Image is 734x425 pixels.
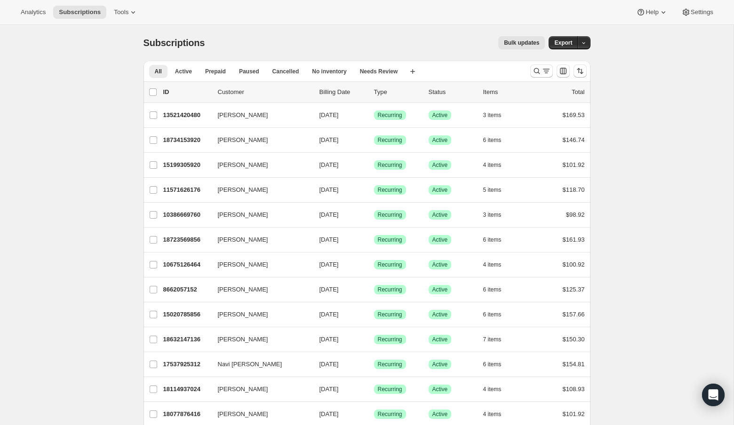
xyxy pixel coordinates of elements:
[114,8,128,16] span: Tools
[378,236,402,244] span: Recurring
[212,257,306,272] button: [PERSON_NAME]
[218,360,282,369] span: Navi [PERSON_NAME]
[239,68,259,75] span: Paused
[378,111,402,119] span: Recurring
[163,160,210,170] p: 15199305920
[483,333,512,346] button: 7 items
[378,261,402,268] span: Recurring
[483,361,502,368] span: 6 items
[378,136,402,144] span: Recurring
[218,385,268,394] span: [PERSON_NAME]
[483,386,502,393] span: 4 items
[163,385,210,394] p: 18114937024
[530,64,553,78] button: Search and filter results
[483,258,512,271] button: 4 items
[483,87,530,97] div: Items
[483,383,512,396] button: 4 items
[374,87,421,97] div: Type
[218,87,312,97] p: Customer
[175,68,192,75] span: Active
[212,307,306,322] button: [PERSON_NAME]
[378,211,402,219] span: Recurring
[205,68,226,75] span: Prepaid
[563,236,585,243] span: $161.93
[691,8,713,16] span: Settings
[378,336,402,343] span: Recurring
[563,410,585,417] span: $101.92
[319,286,339,293] span: [DATE]
[563,386,585,393] span: $108.93
[646,8,658,16] span: Help
[563,261,585,268] span: $100.92
[163,109,585,122] div: 13521420480[PERSON_NAME][DATE]SuccessRecurringSuccessActive3 items$169.53
[212,382,306,397] button: [PERSON_NAME]
[163,383,585,396] div: 18114937024[PERSON_NAME][DATE]SuccessRecurringSuccessActive4 items$108.93
[163,260,210,269] p: 10675126464
[319,386,339,393] span: [DATE]
[483,336,502,343] span: 7 items
[218,110,268,120] span: [PERSON_NAME]
[59,8,101,16] span: Subscriptions
[563,136,585,143] span: $146.74
[319,336,339,343] span: [DATE]
[432,261,448,268] span: Active
[212,282,306,297] button: [PERSON_NAME]
[163,258,585,271] div: 10675126464[PERSON_NAME][DATE]SuccessRecurringSuccessActive4 items$100.92
[483,236,502,244] span: 6 items
[163,87,585,97] div: IDCustomerBilling DateTypeStatusItemsTotal
[483,111,502,119] span: 3 items
[163,285,210,294] p: 8662057152
[572,87,584,97] p: Total
[163,87,210,97] p: ID
[630,6,673,19] button: Help
[163,135,210,145] p: 18734153920
[319,211,339,218] span: [DATE]
[218,135,268,145] span: [PERSON_NAME]
[218,285,268,294] span: [PERSON_NAME]
[483,161,502,169] span: 4 items
[563,311,585,318] span: $157.66
[432,236,448,244] span: Active
[212,332,306,347] button: [PERSON_NAME]
[319,186,339,193] span: [DATE]
[432,111,448,119] span: Active
[212,133,306,148] button: [PERSON_NAME]
[212,157,306,173] button: [PERSON_NAME]
[563,336,585,343] span: $150.30
[218,185,268,195] span: [PERSON_NAME]
[432,161,448,169] span: Active
[432,211,448,219] span: Active
[163,308,585,321] div: 15020785856[PERSON_NAME][DATE]SuccessRecurringSuccessActive6 items$157.66
[483,211,502,219] span: 3 items
[212,232,306,247] button: [PERSON_NAME]
[163,333,585,346] div: 18632147136[PERSON_NAME][DATE]SuccessRecurringSuccessActive7 items$150.30
[108,6,144,19] button: Tools
[429,87,476,97] p: Status
[432,336,448,343] span: Active
[218,160,268,170] span: [PERSON_NAME]
[432,311,448,318] span: Active
[432,386,448,393] span: Active
[483,308,512,321] button: 6 items
[163,358,585,371] div: 17537925312Navi [PERSON_NAME][DATE]SuccessRecurringSuccessActive6 items$154.81
[405,65,420,78] button: Create new view
[483,286,502,293] span: 6 items
[312,68,346,75] span: No inventory
[574,64,587,78] button: Sort the results
[483,109,512,122] button: 3 items
[163,134,585,147] div: 18734153920[PERSON_NAME][DATE]SuccessRecurringSuccessActive6 items$146.74
[483,233,512,246] button: 6 items
[155,68,162,75] span: All
[218,409,268,419] span: [PERSON_NAME]
[378,161,402,169] span: Recurring
[483,136,502,144] span: 6 items
[432,361,448,368] span: Active
[212,108,306,123] button: [PERSON_NAME]
[566,211,585,218] span: $98.92
[483,158,512,172] button: 4 items
[163,335,210,344] p: 18632147136
[483,134,512,147] button: 6 items
[218,260,268,269] span: [PERSON_NAME]
[432,410,448,418] span: Active
[218,210,268,220] span: [PERSON_NAME]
